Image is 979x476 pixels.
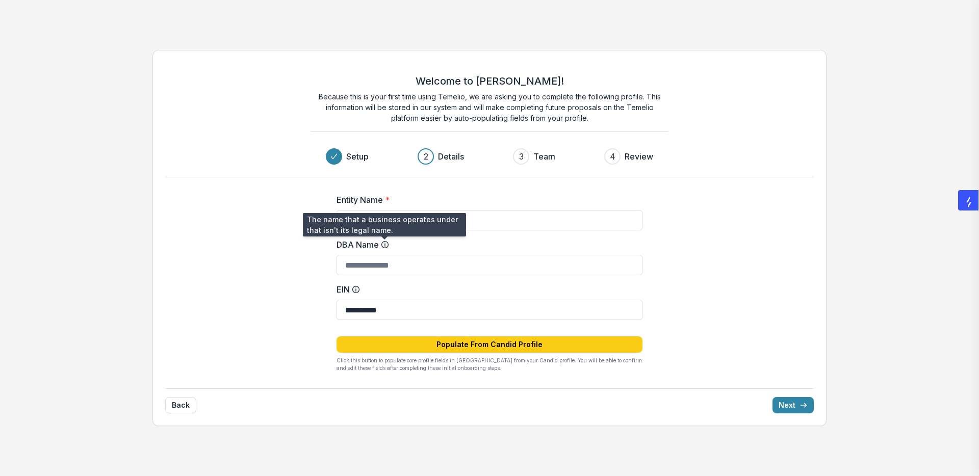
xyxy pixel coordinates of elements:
[346,150,369,163] h3: Setup
[337,283,636,296] label: EIN
[326,148,653,165] div: Progress
[337,194,636,206] label: Entity Name
[519,150,524,163] div: 3
[311,91,668,123] p: Because this is your first time using Temelio, we are asking you to complete the following profil...
[438,150,464,163] h3: Details
[772,397,814,413] button: Next
[424,150,428,163] div: 2
[337,336,642,353] button: Populate From Candid Profile
[337,357,642,372] p: Click this button to populate core profile fields in [GEOGRAPHIC_DATA] from your Candid profile. ...
[610,150,615,163] div: 4
[965,196,972,208] img: salesgear logo
[533,150,555,163] h3: Team
[165,397,196,413] button: Back
[625,150,653,163] h3: Review
[337,239,636,251] label: DBA Name
[416,75,564,87] h2: Welcome to [PERSON_NAME]!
